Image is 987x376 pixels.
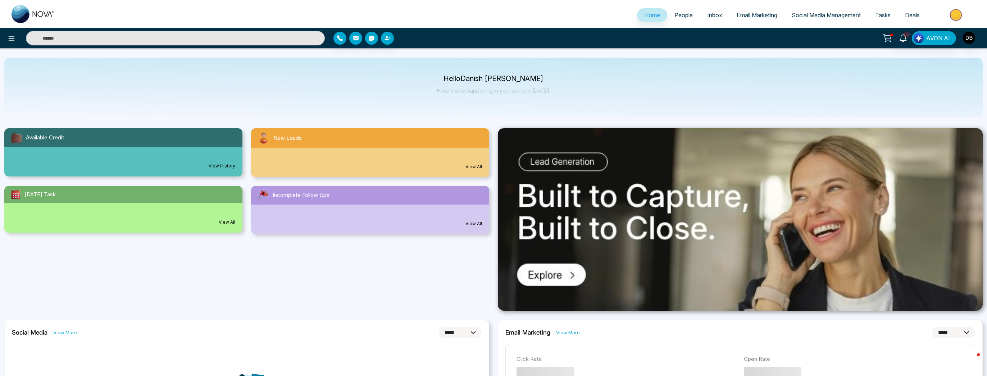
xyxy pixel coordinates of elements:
[209,163,235,169] a: View History
[505,329,550,336] h2: Email Marketing
[644,12,660,19] span: Home
[905,12,920,19] span: Deals
[12,5,55,23] img: Nova CRM Logo
[898,8,927,22] a: Deals
[931,7,983,23] img: Market-place.gif
[465,164,482,170] a: View All
[273,134,302,142] span: New Leads
[700,8,729,22] a: Inbox
[637,8,667,22] a: Home
[437,88,550,94] p: Here's what happening in your account [DATE].
[12,329,47,336] h2: Social Media
[792,12,861,19] span: Social Media Management
[10,189,22,200] img: todayTask.svg
[247,128,493,177] a: New LeadsView All
[257,131,270,145] img: newLeads.svg
[707,12,722,19] span: Inbox
[674,12,693,19] span: People
[868,8,898,22] a: Tasks
[257,189,270,202] img: followUps.svg
[729,8,784,22] a: Email Marketing
[465,220,482,227] a: View All
[556,329,580,336] a: View More
[498,128,983,311] img: .
[437,76,550,82] p: Hello Danish [PERSON_NAME]
[53,329,77,336] a: View More
[784,8,868,22] a: Social Media Management
[737,12,777,19] span: Email Marketing
[914,33,924,43] img: Lead Flow
[912,31,956,45] button: AVON AI
[963,352,980,369] iframe: Intercom live chat
[26,134,64,142] span: Available Credit
[875,12,891,19] span: Tasks
[273,191,329,200] span: Incomplete Follow Ups
[247,186,493,234] a: Incomplete Follow UpsView All
[24,191,56,199] span: [DATE] Task
[219,219,235,225] a: View All
[10,131,23,144] img: availableCredit.svg
[963,32,975,44] img: User Avatar
[517,355,737,363] p: Click Rate
[903,31,910,38] span: 10+
[744,355,964,363] p: Open Rate
[926,34,950,42] span: AVON AI
[895,31,912,44] a: 10+
[667,8,700,22] a: People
